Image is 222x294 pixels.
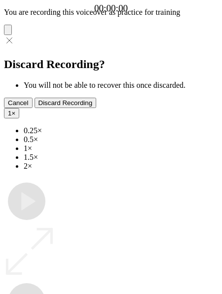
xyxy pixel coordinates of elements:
li: 0.5× [24,135,218,144]
button: 1× [4,108,19,118]
span: 1 [8,110,11,117]
p: You are recording this voiceover as practice for training [4,8,218,17]
button: Cancel [4,98,33,108]
li: 1.5× [24,153,218,162]
li: You will not be able to recover this once discarded. [24,81,218,90]
li: 2× [24,162,218,171]
li: 1× [24,144,218,153]
a: 00:00:00 [94,3,128,14]
button: Discard Recording [35,98,97,108]
li: 0.25× [24,126,218,135]
h2: Discard Recording? [4,58,218,71]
